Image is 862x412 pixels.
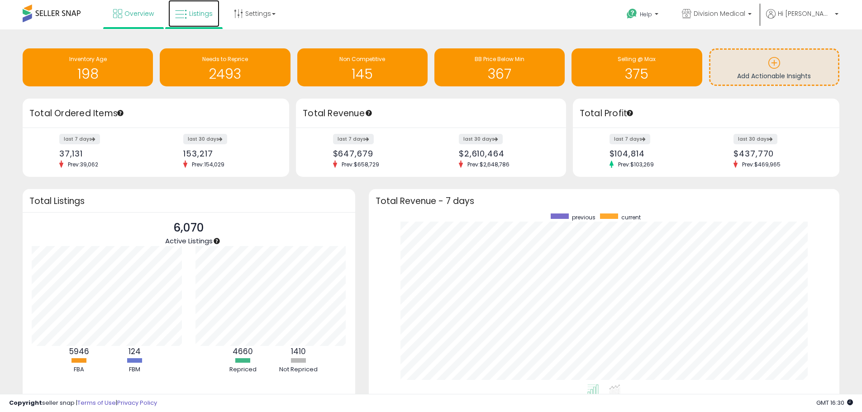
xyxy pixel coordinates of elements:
[303,107,559,120] h3: Total Revenue
[434,48,565,86] a: BB Price Below Min 367
[63,161,103,168] span: Prev: 39,062
[160,48,290,86] a: Needs to Reprice 2493
[337,161,384,168] span: Prev: $658,729
[52,365,106,374] div: FBA
[29,107,282,120] h3: Total Ordered Items
[183,149,273,158] div: 153,217
[291,346,306,357] b: 1410
[297,48,428,86] a: Non Competitive 145
[571,48,702,86] a: Selling @ Max 375
[165,219,213,237] p: 6,070
[580,107,833,120] h3: Total Profit
[189,9,213,18] span: Listings
[619,1,667,29] a: Help
[376,198,833,204] h3: Total Revenue - 7 days
[333,149,424,158] div: $647,679
[816,398,853,407] span: 2025-08-11 16:30 GMT
[766,9,838,29] a: Hi [PERSON_NAME]
[202,55,248,63] span: Needs to Reprice
[213,237,221,245] div: Tooltip anchor
[640,10,652,18] span: Help
[129,346,141,357] b: 124
[365,109,373,117] div: Tooltip anchor
[614,161,658,168] span: Prev: $103,269
[69,55,107,63] span: Inventory Age
[576,66,697,81] h1: 375
[9,398,42,407] strong: Copyright
[124,9,154,18] span: Overview
[694,9,745,18] span: Division Medical
[618,55,656,63] span: Selling @ Max
[626,8,638,19] i: Get Help
[9,399,157,407] div: seller snap | |
[610,134,650,144] label: last 7 days
[233,346,253,357] b: 4660
[737,71,811,81] span: Add Actionable Insights
[475,55,524,63] span: BB Price Below Min
[459,149,550,158] div: $2,610,464
[733,149,824,158] div: $437,770
[339,55,385,63] span: Non Competitive
[572,213,595,221] span: previous
[29,198,348,204] h3: Total Listings
[621,213,641,221] span: current
[187,161,229,168] span: Prev: 154,029
[116,109,124,117] div: Tooltip anchor
[165,236,213,246] span: Active Listings
[77,398,116,407] a: Terms of Use
[59,134,100,144] label: last 7 days
[216,365,270,374] div: Repriced
[333,134,374,144] label: last 7 days
[164,66,286,81] h1: 2493
[459,134,503,144] label: last 30 days
[738,161,785,168] span: Prev: $469,965
[59,149,149,158] div: 37,131
[439,66,560,81] h1: 367
[117,398,157,407] a: Privacy Policy
[778,9,832,18] span: Hi [PERSON_NAME]
[271,365,326,374] div: Not Repriced
[626,109,634,117] div: Tooltip anchor
[302,66,423,81] h1: 145
[69,346,89,357] b: 5946
[610,149,700,158] div: $104,814
[183,134,227,144] label: last 30 days
[710,50,838,85] a: Add Actionable Insights
[108,365,162,374] div: FBM
[463,161,514,168] span: Prev: $2,648,786
[27,66,148,81] h1: 198
[733,134,777,144] label: last 30 days
[23,48,153,86] a: Inventory Age 198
